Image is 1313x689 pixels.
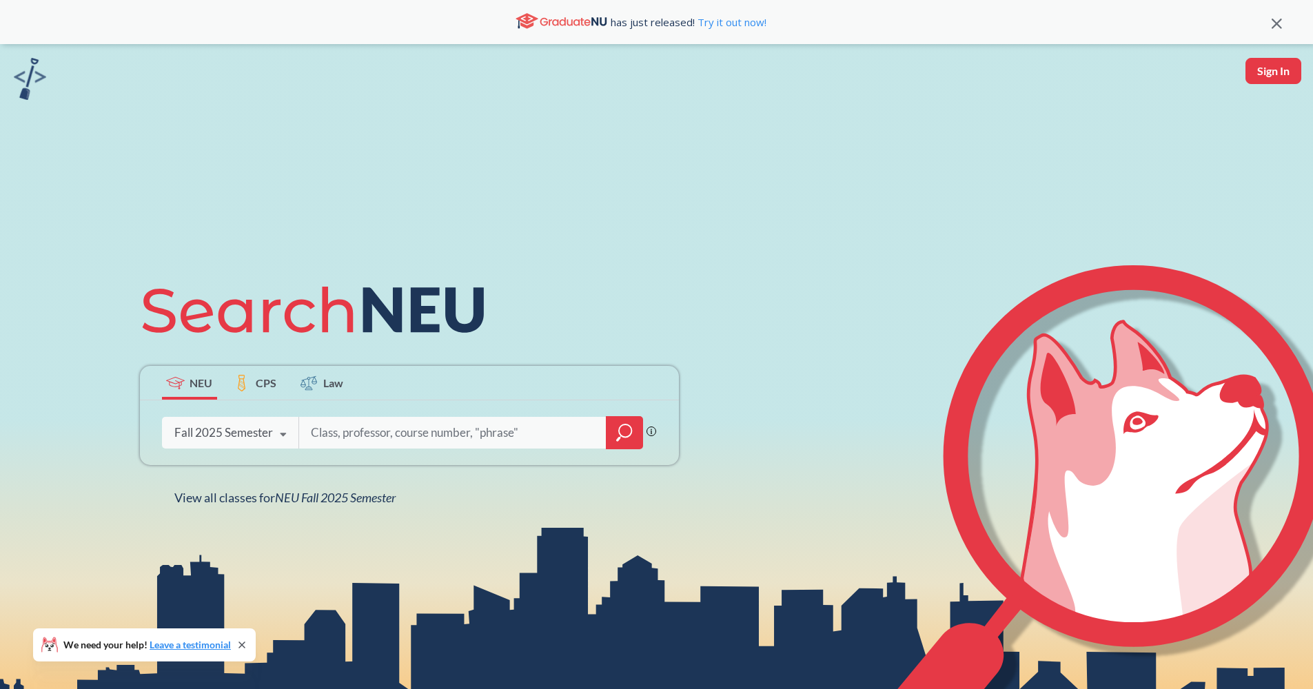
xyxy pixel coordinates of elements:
[611,14,766,30] span: has just released!
[174,425,273,440] div: Fall 2025 Semester
[695,15,766,29] a: Try it out now!
[606,416,643,449] div: magnifying glass
[275,490,396,505] span: NEU Fall 2025 Semester
[174,490,396,505] span: View all classes for
[190,375,212,391] span: NEU
[63,640,231,650] span: We need your help!
[14,58,46,100] img: sandbox logo
[309,418,596,447] input: Class, professor, course number, "phrase"
[323,375,343,391] span: Law
[1245,58,1301,84] button: Sign In
[256,375,276,391] span: CPS
[616,423,633,442] svg: magnifying glass
[14,58,46,104] a: sandbox logo
[150,639,231,650] a: Leave a testimonial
